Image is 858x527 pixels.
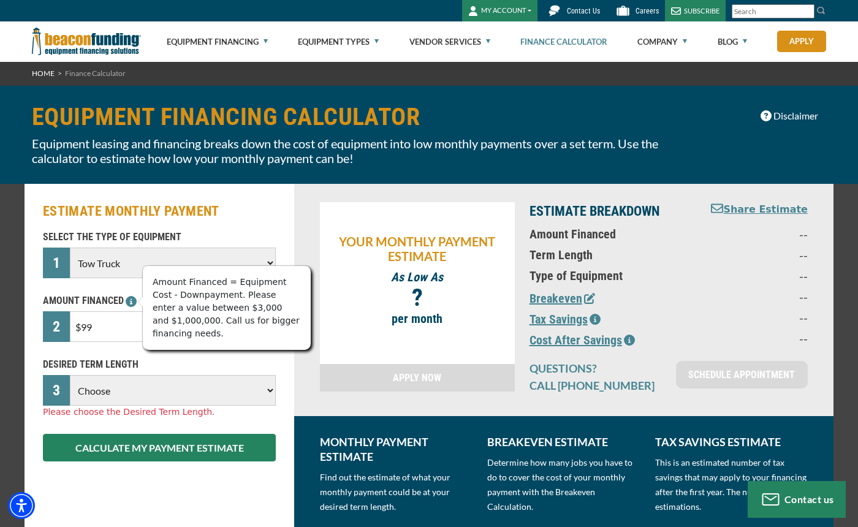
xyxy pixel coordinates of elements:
button: Cost After Savings [530,331,635,349]
span: Disclaimer [773,108,818,123]
input: Search [732,4,814,18]
p: -- [700,248,808,262]
a: Clear search text [802,7,811,17]
p: This is an estimated number of tax savings that may apply to your financing after the first year.... [655,455,808,514]
p: TAX SAVINGS ESTIMATE [655,434,808,449]
p: -- [700,310,808,325]
img: Search [816,6,826,15]
p: DESIRED TERM LENGTH [43,357,276,372]
p: -- [700,227,808,241]
a: SCHEDULE APPOINTMENT [676,361,808,389]
p: ? [326,290,509,305]
a: Equipment Financing [167,22,268,61]
div: Accessibility Menu [8,492,35,519]
img: Beacon Funding Corporation logo [32,21,141,61]
a: Apply [777,31,826,52]
button: Disclaimer [753,104,826,127]
a: Equipment Types [298,22,379,61]
p: -- [700,331,808,346]
button: Contact us [748,481,846,518]
p: BREAKEVEN ESTIMATE [487,434,640,449]
p: Equipment leasing and financing breaks down the cost of equipment into low monthly payments over ... [32,136,691,165]
button: Share Estimate [711,202,808,218]
h1: EQUIPMENT FINANCING CALCULATOR [32,104,691,130]
p: MONTHLY PAYMENT ESTIMATE [320,434,473,464]
div: 1 [43,248,70,278]
span: Careers [636,7,659,15]
button: Tax Savings [530,310,601,328]
p: SELECT THE TYPE OF EQUIPMENT [43,230,276,245]
a: APPLY NOW [320,364,515,392]
button: Breakeven [530,289,595,308]
p: Type of Equipment [530,268,686,283]
div: Amount Financed = Equipment Cost - Downpayment. Please enter a value between $3,000 and $1,000,00... [143,266,311,350]
p: Term Length [530,248,686,262]
input: $0 [70,311,276,342]
p: CALL [PHONE_NUMBER] [530,378,661,393]
p: AMOUNT FINANCED [43,294,276,308]
div: 3 [43,375,70,406]
span: Contact us [784,493,834,505]
div: Please choose the Desired Term Length. [43,406,276,419]
span: Contact Us [567,7,600,15]
div: 2 [43,311,70,342]
p: Amount Financed [530,227,686,241]
p: QUESTIONS? [530,361,661,376]
a: Company [637,22,687,61]
h2: ESTIMATE MONTHLY PAYMENT [43,202,276,221]
p: -- [700,289,808,304]
p: ESTIMATE BREAKDOWN [530,202,686,221]
p: YOUR MONTHLY PAYMENT ESTIMATE [326,234,509,263]
button: CALCULATE MY PAYMENT ESTIMATE [43,434,276,461]
a: HOME [32,69,55,78]
a: Vendor Services [409,22,490,61]
p: Determine how many jobs you have to do to cover the cost of your monthly payment with the Breakev... [487,455,640,514]
p: -- [700,268,808,283]
a: Finance Calculator [520,22,607,61]
a: Blog [718,22,747,61]
p: per month [326,311,509,326]
p: Find out the estimate of what your monthly payment could be at your desired term length. [320,470,473,514]
span: Finance Calculator [65,69,126,78]
p: As Low As [326,270,509,284]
